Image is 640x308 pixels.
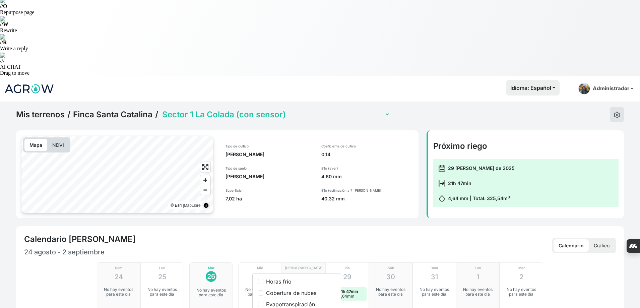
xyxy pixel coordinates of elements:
p: 24 [115,272,123,282]
p: ETo (estimación a 7 [PERSON_NAME]) [321,188,413,193]
label: Horas frío [266,278,335,286]
p: No hay eventos para este día [417,287,451,297]
a: Administrador [576,80,636,97]
a: Finca Santa Catalina [73,110,152,120]
strong: 21h 47min [338,289,358,294]
span: / [155,110,158,120]
span: / [67,110,70,120]
img: calendar [439,180,445,187]
button: Enter fullscreen [200,162,210,172]
p: No hay eventos para este día [194,288,228,297]
a: MapLibre [184,203,201,208]
p: 25 [158,272,166,282]
p: 4,60 mm [321,173,413,180]
button: Zoom out [200,185,210,195]
p: No hay eventos para este día [504,287,538,297]
p: [PERSON_NAME] [226,173,313,180]
p: No hay eventos para este día [102,287,136,297]
p: Mar [518,265,525,270]
h4: Calendario [PERSON_NAME] [24,234,136,244]
p: Tipo de suelo [226,166,313,171]
button: Idioma: Español [506,80,560,96]
img: admin-picture [578,83,590,95]
p: Coeficiente de cultivo [321,144,413,148]
button: Zoom in [200,175,210,185]
p: [PERSON_NAME] [226,151,313,158]
p: Superficie [226,188,313,193]
p: 29 [343,272,351,282]
p: No hay eventos para este día [243,287,277,297]
p: Tipo de cultivo [226,144,313,148]
p: 26 [207,271,215,282]
p: 1 [476,272,479,282]
p: Lun [159,265,165,270]
span: m [503,195,510,201]
p: 4,64 mm | Total: 325,54 [448,195,510,202]
img: Logo [4,80,54,97]
img: edit [614,112,620,118]
p: Sáb [388,265,394,270]
h4: Próximo riego [433,141,619,151]
p: 7,02 ha [226,195,313,202]
p: Mié [257,265,263,270]
p: NDVI [47,139,69,151]
p: [DEMOGRAPHIC_DATA] [285,265,323,270]
p: 2 [519,272,523,282]
p: ETo (ayer) [321,166,413,171]
p: 4,64mm [338,294,358,299]
select: Terrain Selector [161,109,390,120]
div: © Esri | [171,202,200,209]
p: No hay eventos para este día [461,287,495,297]
p: Lun [475,265,481,270]
p: 40,32 mm [321,195,413,202]
label: Cobertura de nubes [266,289,335,297]
p: Calendario [554,239,589,252]
p: 31 [431,272,438,282]
img: calendar [439,195,445,202]
p: No hay eventos para este día [145,287,179,297]
p: Mar [208,265,214,270]
p: No hay eventos para este día [374,287,408,297]
p: Dom [115,265,122,270]
p: 30 [386,272,395,282]
p: 21h 47min [448,180,471,187]
a: Mis terrenos [16,110,65,120]
p: Mapa [24,139,47,151]
p: Dom [431,265,438,270]
sup: 3 [508,195,510,199]
p: 0,14 [321,151,413,158]
p: 24 agosto - 2 septiembre [24,247,320,257]
img: calendar [439,165,445,172]
p: 29 [PERSON_NAME] de 2025 [448,165,515,172]
p: Vie [344,265,350,270]
canvas: Map [21,136,213,213]
p: 28 [300,272,308,282]
p: Gráfico [589,239,615,252]
summary: Toggle attribution [202,201,210,209]
p: 27 [256,272,264,282]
